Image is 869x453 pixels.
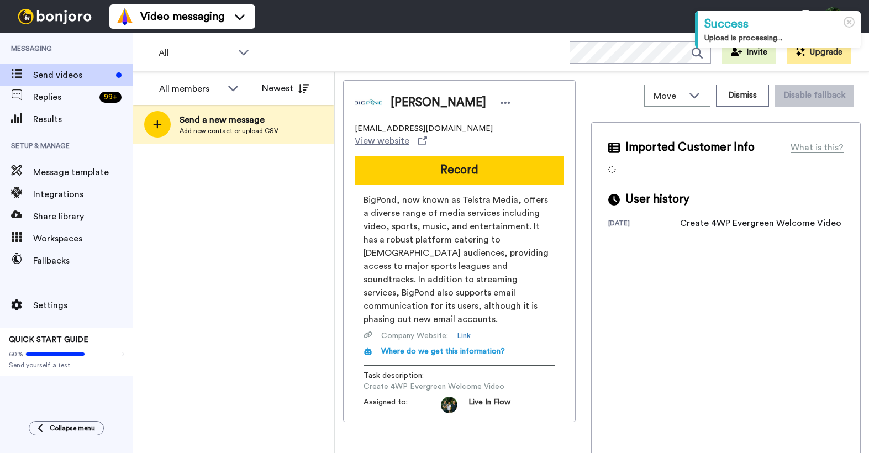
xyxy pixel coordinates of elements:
span: Add new contact or upload CSV [180,127,278,135]
button: Upgrade [787,41,851,64]
span: Message template [33,166,133,179]
div: Create 4WP Evergreen Welcome Video [680,217,841,230]
div: All members [159,82,222,96]
span: Create 4WP Evergreen Welcome Video [364,381,504,392]
img: bj-logo-header-white.svg [13,9,96,24]
img: 0d943135-5d5e-4e5e-b8b7-f9a5d3d10a15-1598330493.jpg [441,397,457,413]
span: Move [654,89,683,103]
button: Collapse menu [29,421,104,435]
span: Assigned to: [364,397,441,413]
span: Task description : [364,370,441,381]
span: Share library [33,210,133,223]
span: All [159,46,233,60]
span: 60% [9,350,23,359]
button: Record [355,156,564,185]
button: Invite [722,41,776,64]
button: Disable fallback [775,85,854,107]
span: Send yourself a test [9,361,124,370]
div: 99 + [99,92,122,103]
span: Where do we get this information? [381,347,505,355]
span: BigPond, now known as Telstra Media, offers a diverse range of media services including video, sp... [364,193,555,326]
span: User history [625,191,689,208]
img: Image of Tanja Bird [355,89,382,117]
span: Send a new message [180,113,278,127]
span: QUICK START GUIDE [9,336,88,344]
span: Fallbacks [33,254,133,267]
div: What is this? [791,141,844,154]
span: Replies [33,91,95,104]
a: View website [355,134,427,148]
span: [PERSON_NAME] [391,94,486,111]
span: Workspaces [33,232,133,245]
img: vm-color.svg [116,8,134,25]
div: Upload is processing... [704,33,854,44]
button: Dismiss [716,85,769,107]
span: Company Website : [381,330,448,341]
div: [DATE] [608,219,680,230]
button: Newest [254,77,317,99]
div: Success [704,15,854,33]
span: Collapse menu [50,424,95,433]
span: View website [355,134,409,148]
span: [EMAIL_ADDRESS][DOMAIN_NAME] [355,123,493,134]
span: Settings [33,299,133,312]
span: Send videos [33,69,112,82]
a: Link [457,330,471,341]
span: Results [33,113,133,126]
span: Live In Flow [468,397,510,413]
span: Video messaging [140,9,224,24]
span: Integrations [33,188,133,201]
span: Imported Customer Info [625,139,755,156]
